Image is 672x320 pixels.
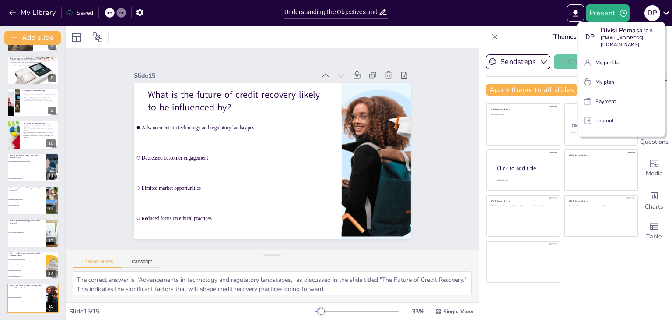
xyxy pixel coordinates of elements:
p: Log out [595,117,614,124]
button: My profile [581,56,661,70]
p: Payment [595,97,616,105]
p: Divisi Pemasaran [601,26,661,35]
p: [EMAIL_ADDRESS][DOMAIN_NAME] [601,35,661,48]
button: Payment [581,94,661,108]
div: D P [581,29,597,45]
button: Log out [581,114,661,128]
button: My plan [581,75,661,89]
p: My plan [595,78,614,86]
p: My profile [595,59,619,67]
